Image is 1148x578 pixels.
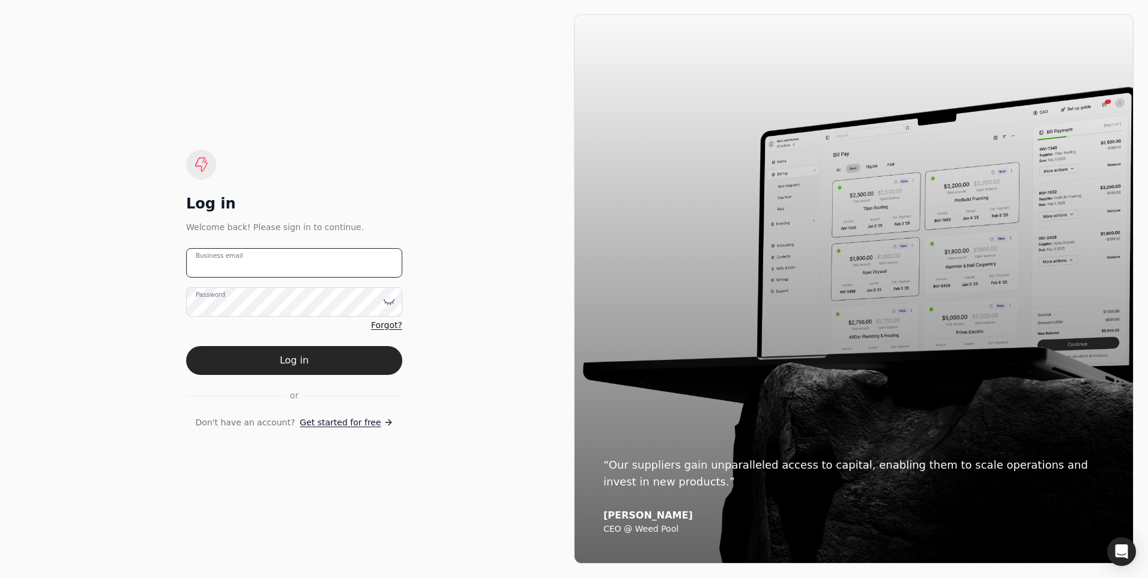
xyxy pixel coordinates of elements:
[195,416,295,429] span: Don't have an account?
[371,319,402,332] a: Forgot?
[186,194,402,213] div: Log in
[196,290,225,299] label: Password
[290,389,298,402] span: or
[603,524,1104,535] div: CEO @ Weed Pool
[603,457,1104,490] div: “Our suppliers gain unparalleled access to capital, enabling them to scale operations and invest ...
[603,510,1104,522] div: [PERSON_NAME]
[186,346,402,375] button: Log in
[1107,537,1136,566] div: Open Intercom Messenger
[300,416,393,429] a: Get started for free
[186,221,402,234] div: Welcome back! Please sign in to continue.
[300,416,381,429] span: Get started for free
[196,251,243,260] label: Business email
